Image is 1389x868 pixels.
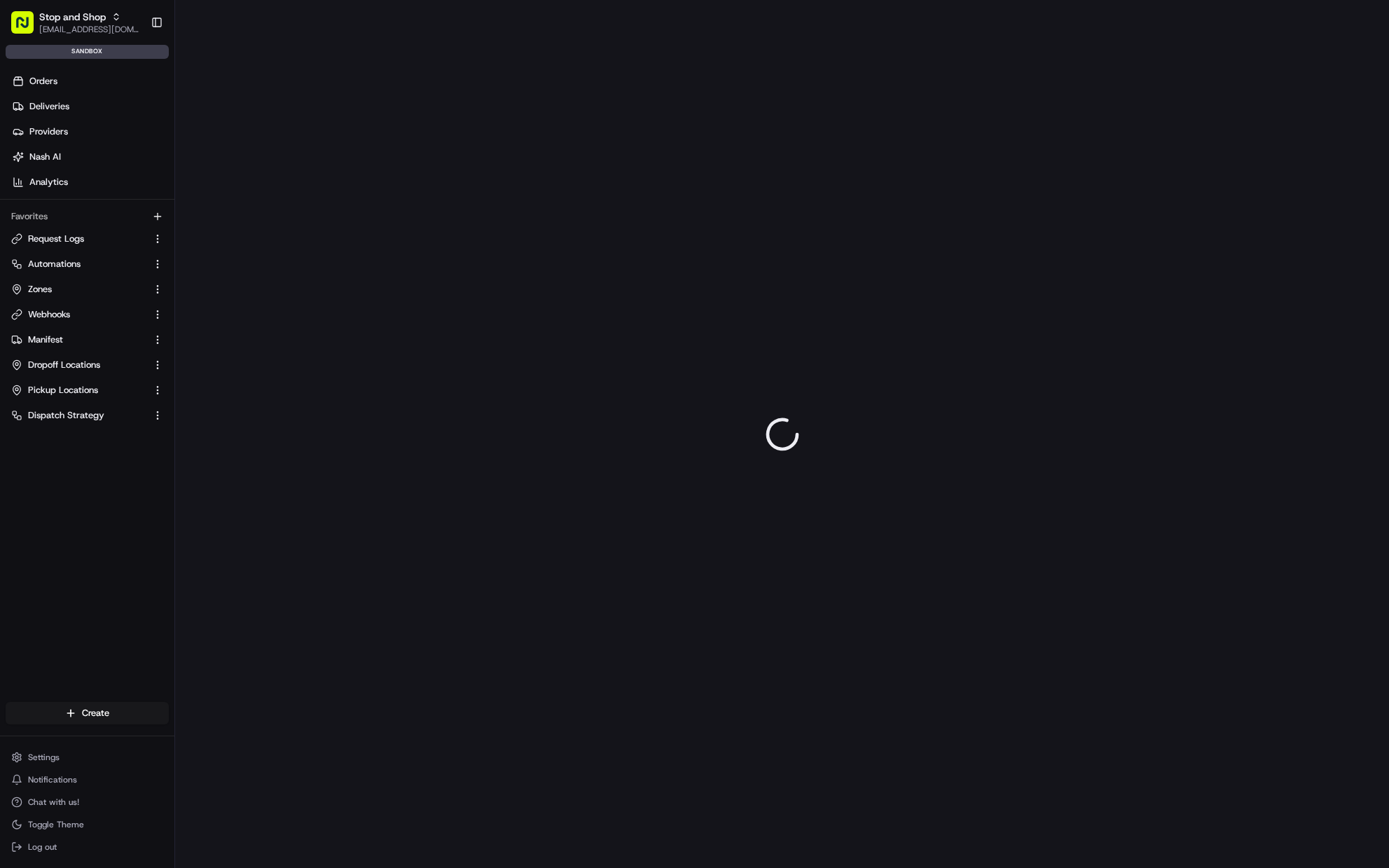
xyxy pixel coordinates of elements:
span: Chat with us! [28,797,79,808]
span: Automations [28,258,81,270]
span: Manifest [28,333,63,346]
button: Stop and Shop[EMAIL_ADDRESS][DOMAIN_NAME] [6,6,145,39]
a: Pickup Locations [11,384,146,397]
a: Dropoff Locations [11,359,146,371]
div: Favorites [6,205,169,228]
a: Automations [11,258,146,270]
button: [EMAIL_ADDRESS][DOMAIN_NAME] [39,24,139,35]
div: sandbox [6,45,169,59]
button: Notifications [6,770,169,790]
span: Webhooks [28,308,70,321]
span: Request Logs [28,233,84,245]
a: Providers [6,120,174,143]
button: Log out [6,837,169,857]
span: Nash AI [29,151,61,163]
a: Webhooks [11,308,146,321]
button: Stop and Shop [39,10,106,24]
button: Request Logs [6,228,169,250]
a: Deliveries [6,95,174,118]
a: Nash AI [6,146,174,168]
a: Orders [6,70,174,92]
a: Manifest [11,333,146,346]
button: Toggle Theme [6,815,169,834]
span: Zones [28,283,52,296]
a: Analytics [6,171,174,193]
button: Dispatch Strategy [6,404,169,427]
span: Providers [29,125,68,138]
button: Webhooks [6,303,169,326]
span: Create [82,707,109,719]
button: Pickup Locations [6,379,169,401]
a: Zones [11,283,146,296]
button: Zones [6,278,169,301]
span: Orders [29,75,57,88]
button: Manifest [6,329,169,351]
button: Dropoff Locations [6,354,169,376]
span: Dispatch Strategy [28,409,104,422]
span: Notifications [28,774,77,785]
a: Request Logs [11,233,146,245]
button: Create [6,702,169,724]
button: Settings [6,748,169,767]
button: Automations [6,253,169,275]
button: Chat with us! [6,792,169,812]
span: Dropoff Locations [28,359,100,371]
span: Analytics [29,176,68,188]
a: Dispatch Strategy [11,409,146,422]
span: Log out [28,841,57,853]
span: Deliveries [29,100,69,113]
span: Settings [28,752,60,763]
span: Pickup Locations [28,384,98,397]
span: Toggle Theme [28,819,84,830]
